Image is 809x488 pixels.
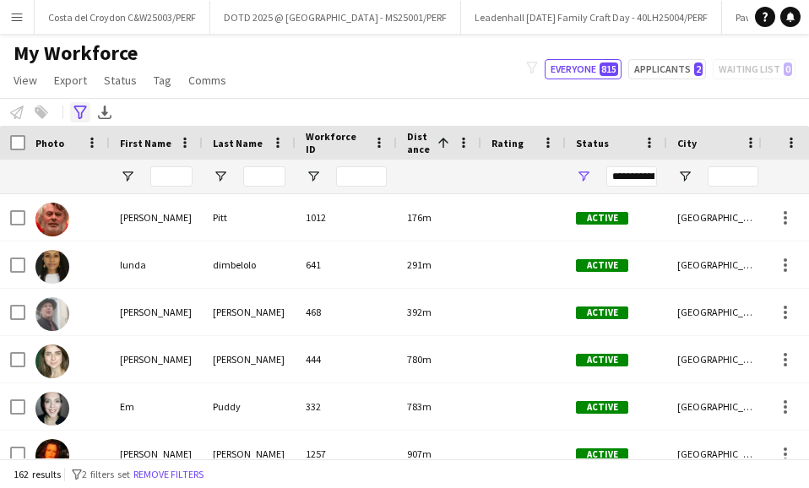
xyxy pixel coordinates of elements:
div: [PERSON_NAME] [110,431,203,477]
div: dimbelolo [203,241,296,288]
img: Jesse Meadows [35,344,69,378]
div: [GEOGRAPHIC_DATA] [667,289,768,335]
div: 641 [296,241,397,288]
span: 783m [407,400,432,413]
span: Active [576,259,628,272]
input: Last Name Filter Input [243,166,285,187]
button: Open Filter Menu [576,169,591,184]
a: Export [47,69,94,91]
app-action-btn: Advanced filters [70,102,90,122]
div: [GEOGRAPHIC_DATA] [667,194,768,241]
div: 332 [296,383,397,430]
div: 1257 [296,431,397,477]
span: 780m [407,353,432,366]
span: 176m [407,211,432,224]
span: 815 [600,62,618,76]
span: Distance [407,130,431,155]
span: 291m [407,258,432,271]
span: Active [576,212,628,225]
div: [PERSON_NAME] [110,194,203,241]
span: Comms [188,73,226,88]
input: Workforce ID Filter Input [336,166,387,187]
div: Puddy [203,383,296,430]
span: View [14,73,37,88]
div: Pitt [203,194,296,241]
button: Open Filter Menu [306,169,321,184]
button: Open Filter Menu [120,169,135,184]
div: 1012 [296,194,397,241]
span: First Name [120,137,171,149]
div: [GEOGRAPHIC_DATA] [667,383,768,430]
div: [GEOGRAPHIC_DATA] [667,431,768,477]
div: lunda [110,241,203,288]
span: Active [576,448,628,461]
span: Status [576,137,609,149]
span: Workforce ID [306,130,366,155]
span: Photo [35,137,64,149]
span: Status [104,73,137,88]
div: [GEOGRAPHIC_DATA] [667,336,768,382]
span: My Workforce [14,41,138,66]
span: Export [54,73,87,88]
span: Active [576,306,628,319]
span: 392m [407,306,432,318]
a: Status [97,69,144,91]
div: Em [110,383,203,430]
img: Em Puddy [35,392,69,426]
a: View [7,69,44,91]
a: Comms [182,69,233,91]
span: City [677,137,697,149]
input: First Name Filter Input [150,166,193,187]
div: [PERSON_NAME] [203,289,296,335]
img: lunda dimbelolo [35,250,69,284]
div: 444 [296,336,397,382]
button: Open Filter Menu [677,169,692,184]
span: 2 [694,62,703,76]
span: Active [576,401,628,414]
button: Open Filter Menu [213,169,228,184]
div: [PERSON_NAME] [110,289,203,335]
button: Everyone815 [545,59,622,79]
button: Applicants2 [628,59,706,79]
div: 468 [296,289,397,335]
button: Leadenhall [DATE] Family Craft Day - 40LH25004/PERF [461,1,722,34]
span: Tag [154,73,171,88]
span: Rating [491,137,524,149]
button: Remove filters [130,465,207,484]
img: joseph elliott trudgeon [35,297,69,331]
span: 907m [407,447,432,460]
div: [PERSON_NAME] [110,336,203,382]
button: Costa del Croydon C&W25003/PERF [35,1,210,34]
span: Active [576,354,628,366]
div: [PERSON_NAME] [203,336,296,382]
div: [PERSON_NAME] [203,431,296,477]
app-action-btn: Export XLSX [95,102,115,122]
div: [GEOGRAPHIC_DATA] [667,241,768,288]
span: 2 filters set [82,468,130,480]
input: City Filter Input [708,166,758,187]
img: Fay Geldof-Dowling [35,439,69,473]
span: Last Name [213,137,263,149]
img: Gareth Pitt [35,203,69,236]
a: Tag [147,69,178,91]
button: DOTD 2025 @ [GEOGRAPHIC_DATA] - MS25001/PERF [210,1,461,34]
